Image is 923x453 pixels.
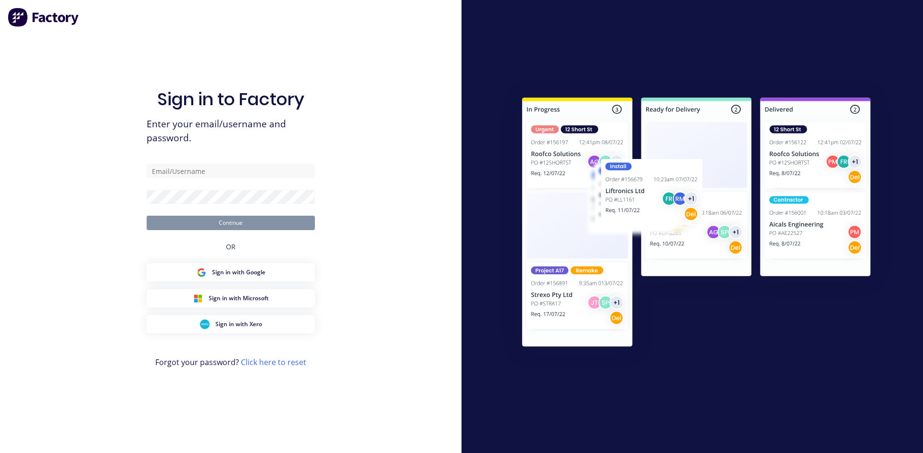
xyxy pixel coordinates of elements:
a: Click here to reset [241,357,306,367]
span: Enter your email/username and password. [147,117,315,145]
img: Xero Sign in [200,319,210,329]
input: Email/Username [147,164,315,178]
img: Sign in [501,78,892,369]
span: Sign in with Microsoft [209,294,269,303]
img: Factory [8,8,80,27]
button: Microsoft Sign inSign in with Microsoft [147,289,315,307]
div: OR [226,230,236,263]
button: Xero Sign inSign in with Xero [147,315,315,333]
button: Google Sign inSign in with Google [147,263,315,282]
span: Sign in with Xero [215,320,262,329]
img: Microsoft Sign in [193,294,203,303]
button: Continue [147,216,315,230]
h1: Sign in to Factory [157,89,304,110]
span: Forgot your password? [155,356,306,368]
span: Sign in with Google [212,268,265,277]
img: Google Sign in [197,268,206,277]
